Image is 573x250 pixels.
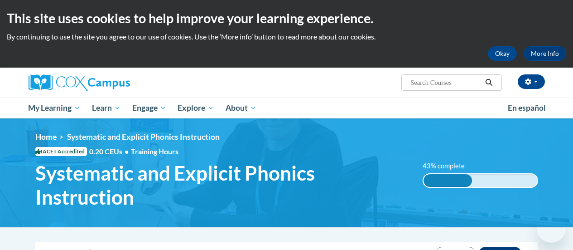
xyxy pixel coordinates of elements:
[89,147,131,157] span: 0.20 CEUs
[488,46,517,61] button: Okay
[7,32,566,42] p: By continuing to use the site you agree to our use of cookies. Use the ‘More info’ button to read...
[7,9,566,27] h2: This site uses cookies to help improve your learning experience.
[22,98,552,118] div: Main menu
[29,74,192,91] a: Cox Campus
[28,103,80,113] span: My Learning
[502,98,552,118] a: En español
[35,132,57,142] a: Home
[423,161,475,171] label: 43% complete
[537,214,566,243] iframe: Button to launch messaging window
[518,74,545,89] button: Account Settings
[424,174,472,187] div: 43% complete
[482,77,496,88] button: Search
[226,103,256,113] span: About
[125,147,129,156] span: •
[35,161,409,209] span: Systematic and Explicit Phonics Instruction
[132,103,166,113] span: Engage
[220,98,262,118] a: About
[126,98,172,118] a: Engage
[67,132,220,142] span: Systematic and Explicit Phonics Instruction
[35,147,87,156] span: IACET Accredited
[508,103,546,113] span: En español
[29,74,130,91] img: Cox Campus
[92,103,120,113] span: Learn
[178,103,214,113] span: Explore
[86,98,126,118] a: Learn
[524,46,566,61] a: More Info
[131,147,178,156] span: Training Hours
[172,98,220,118] a: Explore
[23,98,87,118] a: My Learning
[409,77,482,88] input: Search Courses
